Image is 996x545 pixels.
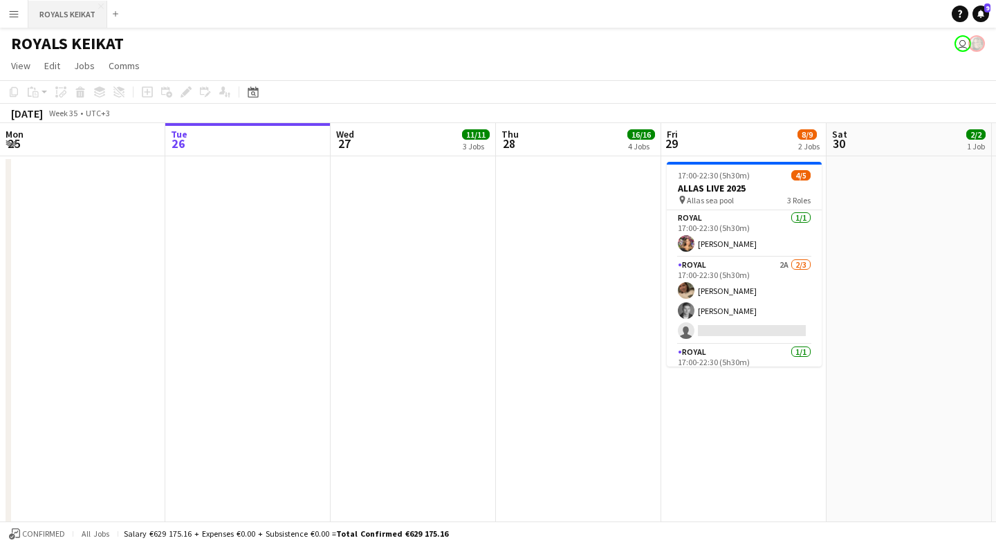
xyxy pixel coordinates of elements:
div: [DATE] [11,107,43,120]
span: Wed [336,128,354,140]
div: 4 Jobs [628,141,654,151]
span: Week 35 [46,108,80,118]
app-card-role: Royal1/117:00-22:30 (5h30m)[PERSON_NAME] [667,210,822,257]
app-card-role: Royal1/117:00-22:30 (5h30m) [667,344,822,391]
div: 1 Job [967,141,985,151]
span: 4/5 [791,170,811,181]
span: Sat [832,128,847,140]
span: 8/9 [797,129,817,140]
span: View [11,59,30,72]
a: Comms [103,57,145,75]
app-job-card: 17:00-22:30 (5h30m)4/5ALLAS LIVE 2025 Allas sea pool3 RolesRoyal1/117:00-22:30 (5h30m)[PERSON_NAM... [667,162,822,367]
div: 3 Jobs [463,141,489,151]
span: Comms [109,59,140,72]
span: Edit [44,59,60,72]
h1: ROYALS KEIKAT [11,33,124,54]
div: 2 Jobs [798,141,820,151]
button: Confirmed [7,526,67,542]
span: Tue [171,128,187,140]
span: Jobs [74,59,95,72]
span: 9 [984,3,990,12]
span: 3 Roles [787,195,811,205]
div: Salary €629 175.16 + Expenses €0.00 + Subsistence €0.00 = [124,528,448,539]
a: View [6,57,36,75]
span: 26 [169,136,187,151]
span: Thu [501,128,519,140]
a: Edit [39,57,66,75]
app-user-avatar: Pauliina Aalto [968,35,985,52]
span: Mon [6,128,24,140]
span: 2/2 [966,129,986,140]
span: 16/16 [627,129,655,140]
span: Total Confirmed €629 175.16 [336,528,448,539]
span: 11/11 [462,129,490,140]
span: 27 [334,136,354,151]
span: 25 [3,136,24,151]
a: Jobs [68,57,100,75]
span: 29 [665,136,678,151]
app-user-avatar: Johanna Hytönen [954,35,971,52]
span: 17:00-22:30 (5h30m) [678,170,750,181]
span: 28 [499,136,519,151]
h3: ALLAS LIVE 2025 [667,182,822,194]
span: 30 [830,136,847,151]
app-card-role: Royal2A2/317:00-22:30 (5h30m)[PERSON_NAME][PERSON_NAME] [667,257,822,344]
span: All jobs [79,528,112,539]
span: Confirmed [22,529,65,539]
button: ROYALS KEIKAT [28,1,107,28]
span: Fri [667,128,678,140]
a: 9 [972,6,989,22]
div: UTC+3 [86,108,110,118]
span: Allas sea pool [687,195,734,205]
